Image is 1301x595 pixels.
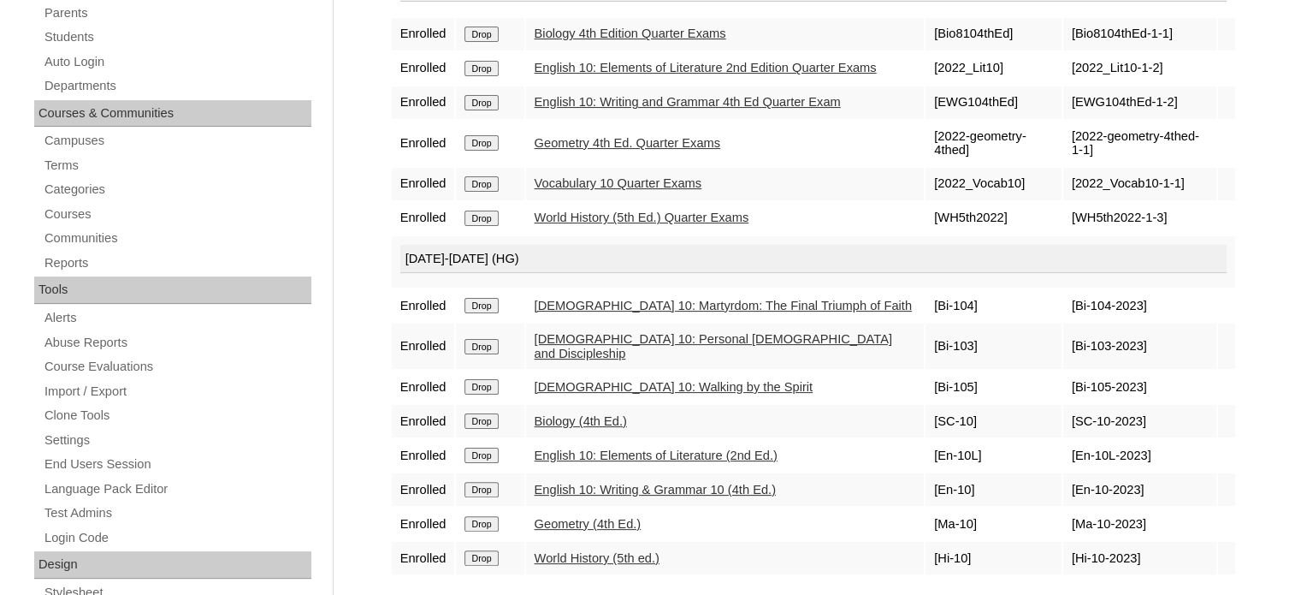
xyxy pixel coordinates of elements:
[464,27,498,42] input: Drop
[43,155,311,176] a: Terms
[43,204,311,225] a: Courses
[925,289,1061,322] td: [Bi-104]
[34,100,311,128] div: Courses & Communities
[535,551,659,565] a: World History (5th ed.)
[925,439,1061,472] td: [En-10L]
[392,508,455,540] td: Enrolled
[925,473,1061,506] td: [En-10]
[43,3,311,24] a: Parents
[925,542,1061,574] td: [Hi-10]
[535,380,813,394] a: [DEMOGRAPHIC_DATA] 10: Walking by the Spirit
[1063,324,1216,369] td: [Bi-103-2023]
[43,228,311,249] a: Communities
[392,324,455,369] td: Enrolled
[43,332,311,354] a: Abuse Reports
[43,179,311,200] a: Categories
[43,27,311,48] a: Students
[535,136,720,150] a: Geometry 4th Ed. Quarter Exams
[1063,121,1216,166] td: [2022-geometry-4thed-1-1]
[464,482,498,497] input: Drop
[34,551,311,579] div: Design
[464,379,498,395] input: Drop
[925,324,1061,369] td: [Bi-103]
[43,479,311,500] a: Language Pack Editor
[535,61,877,74] a: English 10: Elements of Literature 2nd Edition Quarter Exams
[400,245,1227,274] div: [DATE]-[DATE] (HG)
[535,449,778,462] a: English 10: Elements of Literature (2nd Ed.)
[43,130,311,152] a: Campuses
[464,298,498,313] input: Drop
[464,135,498,151] input: Drop
[925,86,1061,119] td: [EWG104thEd]
[464,414,498,429] input: Drop
[43,405,311,426] a: Clone Tools
[925,371,1061,403] td: [Bi-105]
[43,51,311,73] a: Auto Login
[392,86,455,119] td: Enrolled
[43,503,311,524] a: Test Admins
[464,516,498,532] input: Drop
[1063,289,1216,322] td: [Bi-104-2023]
[535,27,726,40] a: Biology 4th Edition Quarter Exams
[1063,168,1216,200] td: [2022_Vocab10-1-1]
[535,95,841,109] a: English 10: Writing and Grammar 4th Ed Quarter Exam
[34,277,311,304] div: Tools
[464,550,498,566] input: Drop
[925,121,1061,166] td: [2022-geometry-4thed]
[925,168,1061,200] td: [2022_Vocab10]
[43,381,311,402] a: Import / Export
[392,439,455,472] td: Enrolled
[464,176,498,192] input: Drop
[535,517,642,531] a: Geometry (4th Ed.)
[392,289,455,322] td: Enrolled
[1063,439,1216,472] td: [En-10L-2023]
[464,211,498,226] input: Drop
[1063,473,1216,506] td: [En-10-2023]
[43,253,311,274] a: Reports
[1063,371,1216,403] td: [Bi-105-2023]
[43,307,311,329] a: Alerts
[43,430,311,451] a: Settings
[43,454,311,475] a: End Users Session
[392,473,455,506] td: Enrolled
[43,527,311,549] a: Login Code
[925,18,1061,51] td: [Bio8104thEd]
[1063,542,1216,574] td: [Hi-10-2023]
[392,405,455,437] td: Enrolled
[1063,52,1216,85] td: [2022_Lit10-1-2]
[925,52,1061,85] td: [2022_Lit10]
[1063,508,1216,540] td: [Ma-10-2023]
[925,405,1061,437] td: [SC-10]
[392,371,455,403] td: Enrolled
[535,332,892,360] a: [DEMOGRAPHIC_DATA] 10: Personal [DEMOGRAPHIC_DATA] and Discipleship
[925,508,1061,540] td: [Ma-10]
[535,483,776,497] a: English 10: Writing & Grammar 10 (4th Ed.)
[392,18,455,51] td: Enrolled
[535,299,912,312] a: [DEMOGRAPHIC_DATA] 10: Martyrdom: The Final Triumph of Faith
[43,75,311,97] a: Departments
[464,448,498,463] input: Drop
[1063,18,1216,51] td: [Bio8104thEd-1-1]
[535,211,749,224] a: World History (5th Ed.) Quarter Exams
[392,121,455,166] td: Enrolled
[1063,202,1216,235] td: [WH5th2022-1-3]
[392,52,455,85] td: Enrolled
[535,176,702,190] a: Vocabulary 10 Quarter Exams
[464,95,498,110] input: Drop
[535,414,627,428] a: Biology (4th Ed.)
[392,542,455,574] td: Enrolled
[925,202,1061,235] td: [WH5th2022]
[1063,86,1216,119] td: [EWG104thEd-1-2]
[464,339,498,354] input: Drop
[464,61,498,76] input: Drop
[1063,405,1216,437] td: [SC-10-2023]
[43,356,311,378] a: Course Evaluations
[392,168,455,200] td: Enrolled
[392,202,455,235] td: Enrolled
